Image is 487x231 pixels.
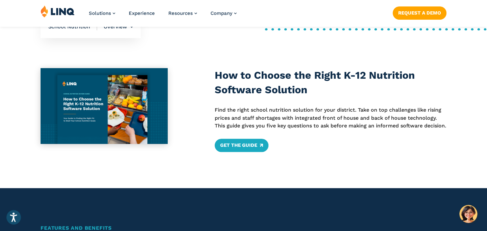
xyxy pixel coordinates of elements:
[168,10,197,16] a: Resources
[48,23,97,30] span: School Nutrition
[129,10,155,16] a: Experience
[211,10,237,16] a: Company
[215,68,446,97] h3: How to Choose the Right K-12 Nutrition Software Solution
[168,10,193,16] span: Resources
[393,6,446,19] a: Request a Demo
[89,5,237,26] nav: Primary Navigation
[211,10,232,16] span: Company
[459,205,477,223] button: Hello, have a question? Let’s chat.
[41,5,75,17] img: LINQ | K‑12 Software
[41,68,168,144] img: Nutrition Buyers Guide Thumbnail
[89,10,115,16] a: Solutions
[215,139,268,152] a: Get the Guide
[97,15,133,38] li: Overview
[89,10,111,16] span: Solutions
[393,5,446,19] nav: Button Navigation
[215,106,446,130] p: Find the right school nutrition solution for your district. Take on top challenges like rising pr...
